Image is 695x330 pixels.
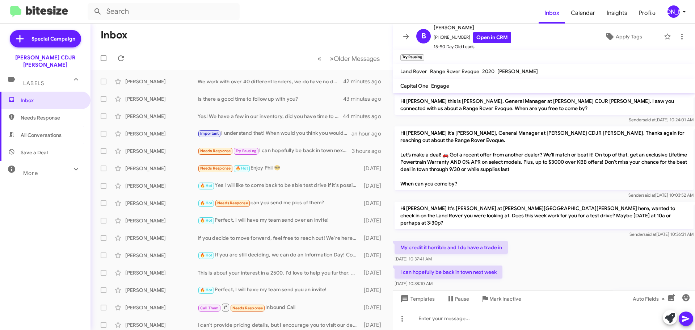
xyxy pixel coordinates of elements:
[399,292,435,305] span: Templates
[360,252,387,259] div: [DATE]
[330,54,334,63] span: »
[360,200,387,207] div: [DATE]
[125,287,198,294] div: [PERSON_NAME]
[125,269,198,276] div: [PERSON_NAME]
[395,241,508,254] p: My credit it horrible and I do have a trade in
[313,51,326,66] button: Previous
[400,54,424,61] small: Try Pausing
[125,95,198,103] div: [PERSON_NAME]
[360,321,387,329] div: [DATE]
[586,30,660,43] button: Apply Tags
[633,3,661,24] a: Profile
[31,35,75,42] span: Special Campaign
[400,83,428,89] span: Capital One
[23,170,38,176] span: More
[395,202,694,229] p: Hi [PERSON_NAME] It's [PERSON_NAME] at [PERSON_NAME][GEOGRAPHIC_DATA][PERSON_NAME] here, wanted t...
[198,216,360,225] div: Perfect, I will have my team send over an invite!
[125,217,198,224] div: [PERSON_NAME]
[200,131,219,136] span: Important
[200,149,231,153] span: Needs Response
[395,266,502,279] p: I can hopefully be back in town next week
[395,256,432,262] span: [DATE] 10:37:41 AM
[441,292,475,305] button: Pause
[198,113,344,120] div: Yes! We have a few in our inventory, did you have time to come by [DATE] or [DATE]?
[360,304,387,311] div: [DATE]
[198,269,360,276] div: This is about your interest in a 2500. I'd love to help you further. When can you visit us to dis...
[198,129,351,138] div: I understand that! When would you think you would be able to come by?
[434,32,511,43] span: [PHONE_NUMBER]
[344,78,387,85] div: 42 minutes ago
[430,68,479,75] span: Range Rover Evoque
[200,166,231,171] span: Needs Response
[125,252,198,259] div: [PERSON_NAME]
[125,304,198,311] div: [PERSON_NAME]
[198,181,360,190] div: Yes I will like to come back to be able test drive if it's possible
[629,117,694,122] span: Sender [DATE] 10:24:01 AM
[325,51,384,66] button: Next
[393,292,441,305] button: Templates
[200,201,212,205] span: 🔥 Hot
[616,30,642,43] span: Apply Tags
[360,182,387,189] div: [DATE]
[125,130,198,137] div: [PERSON_NAME]
[627,292,673,305] button: Auto Fields
[198,164,360,172] div: Enjoy Phil 😎
[198,199,360,207] div: can you send me pics of them?
[23,80,44,87] span: Labels
[236,166,248,171] span: 🔥 Hot
[473,32,511,43] a: Open in CRM
[198,147,352,155] div: I can hopefully be back in town next week
[125,165,198,172] div: [PERSON_NAME]
[643,117,656,122] span: said at
[125,147,198,155] div: [PERSON_NAME]
[360,269,387,276] div: [DATE]
[360,287,387,294] div: [DATE]
[628,192,694,198] span: Sender [DATE] 10:03:52 AM
[352,147,387,155] div: 3 hours ago
[497,68,538,75] span: [PERSON_NAME]
[344,95,387,103] div: 43 minutes ago
[360,165,387,172] div: [DATE]
[198,95,344,103] div: Is there a good time to follow up with you?
[198,251,360,259] div: If you are still deciding, we can do an Information Day! Come gather all the information on your ...
[198,78,344,85] div: We work with over 40 different lenders, we do have no down payment options and weekend specials a...
[643,192,655,198] span: said at
[601,3,633,24] a: Insights
[101,29,127,41] h1: Inbox
[661,5,687,18] button: [PERSON_NAME]
[360,234,387,242] div: [DATE]
[629,231,694,237] span: Sender [DATE] 10:36:31 AM
[125,234,198,242] div: [PERSON_NAME]
[200,218,212,223] span: 🔥 Hot
[421,30,426,42] span: B
[125,182,198,189] div: [PERSON_NAME]
[313,51,384,66] nav: Page navigation example
[200,306,219,310] span: Call Them
[644,231,656,237] span: said at
[198,234,360,242] div: If you decide to move forward, feel free to reach out! We're here to help you with your vehicle n...
[482,68,494,75] span: 2020
[200,183,212,188] span: 🔥 Hot
[455,292,469,305] span: Pause
[344,113,387,120] div: 44 minutes ago
[667,5,680,18] div: [PERSON_NAME]
[489,292,521,305] span: Mark Inactive
[198,303,360,312] div: Inbound Call
[434,23,511,32] span: [PERSON_NAME]
[200,288,212,292] span: 🔥 Hot
[200,253,212,258] span: 🔥 Hot
[434,43,511,50] span: 15-90 Day Old Leads
[317,54,321,63] span: «
[21,131,62,139] span: All Conversations
[395,281,433,286] span: [DATE] 10:38:10 AM
[360,217,387,224] div: [DATE]
[125,78,198,85] div: [PERSON_NAME]
[21,114,82,121] span: Needs Response
[198,286,360,294] div: Perfect, I will have my team send you an invite!
[539,3,565,24] a: Inbox
[395,126,694,190] p: Hi [PERSON_NAME] it's [PERSON_NAME], General Manager at [PERSON_NAME] CDJR [PERSON_NAME]. Thanks ...
[21,149,48,156] span: Save a Deal
[217,201,248,205] span: Needs Response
